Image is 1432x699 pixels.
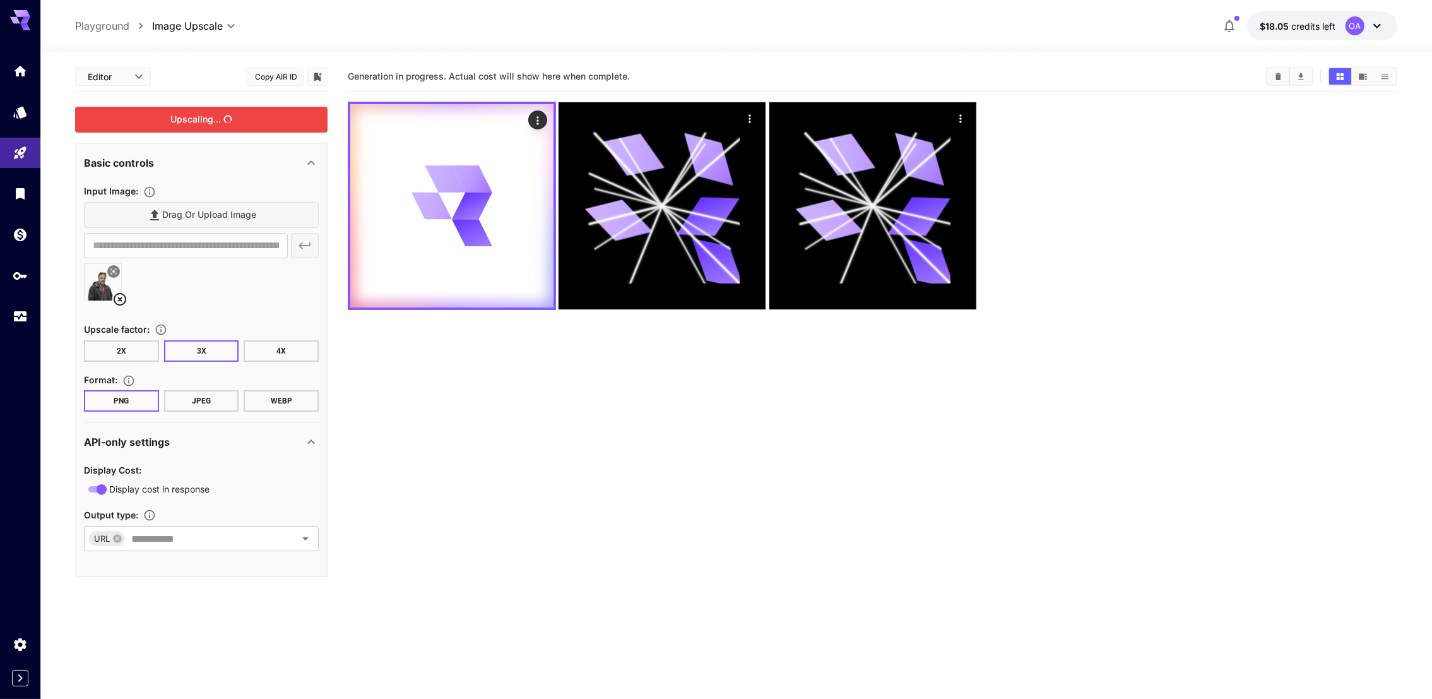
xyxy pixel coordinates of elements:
p: Basic controls [84,155,154,170]
button: 4X [244,340,319,362]
button: Specifies how the image is returned based on your use case: base64Data for embedding in code, dat... [138,509,161,522]
button: Open [297,530,314,547]
div: URL [89,531,125,546]
button: Choose the level of upscaling to be performed on the image. [150,323,172,336]
button: Clear Images [1267,68,1289,85]
div: Actions [740,109,759,128]
button: WEBP [244,390,319,412]
button: Specifies the input image to be processed. [138,186,161,198]
button: Choose the file format for the output image. [117,374,140,387]
div: Show images in grid viewShow images in video viewShow images in list view [1328,67,1397,86]
div: Clear ImagesDownload All [1266,67,1313,86]
button: Show images in grid view [1329,68,1351,85]
span: Format : [84,374,117,385]
nav: breadcrumb [75,18,152,33]
span: URL [89,532,115,546]
button: 2X [84,340,159,362]
button: Copy AIR ID [247,68,304,86]
div: Actions [528,111,547,129]
div: Usage [13,309,28,325]
p: API-only settings [84,434,170,450]
div: Basic controls [84,148,319,178]
span: $18.05 [1260,21,1291,32]
div: Playground [13,145,28,161]
button: Expand sidebar [12,670,28,686]
div: Home [13,63,28,79]
span: Editor [88,70,127,83]
button: Show images in video view [1352,68,1374,85]
button: 3X [164,340,239,362]
div: Models [13,104,28,120]
button: Add to library [312,69,323,84]
span: Upscale factor : [84,324,150,335]
div: Library [13,186,28,201]
div: API Keys [13,268,28,284]
button: Download All [1290,68,1312,85]
div: Settings [13,636,28,652]
span: Generation in progress. Actual cost will show here when complete. [348,71,630,81]
div: Actions [951,109,970,128]
span: Display Cost : [84,465,141,475]
a: Playground [75,18,129,33]
span: Output type : [84,510,138,520]
span: credits left [1291,21,1335,32]
div: Wallet [13,227,28,242]
button: $18.05131OA [1247,11,1397,40]
div: OA [1346,16,1364,35]
button: Show images in list view [1374,68,1396,85]
div: API-only settings [84,427,319,457]
div: $18.05131 [1260,20,1335,33]
span: Image Upscale [152,18,223,33]
span: Input Image : [84,186,138,196]
span: Display cost in response [109,482,210,496]
button: PNG [84,390,159,412]
button: JPEG [164,390,239,412]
